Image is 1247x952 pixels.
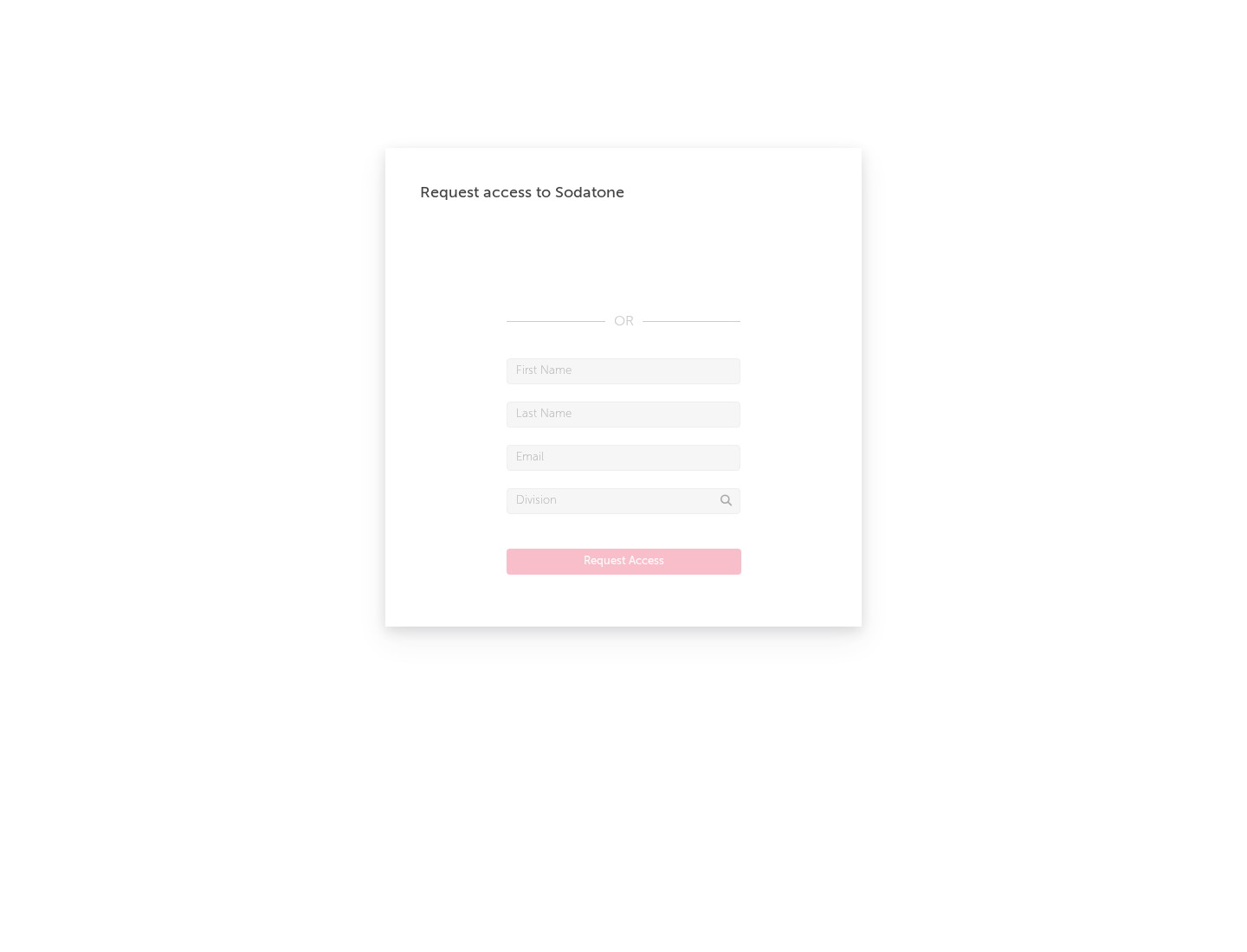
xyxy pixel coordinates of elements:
button: Request Access [507,549,741,575]
div: OR [507,312,740,332]
input: Last Name [507,402,740,428]
input: Division [507,488,740,514]
input: Email [507,445,740,471]
input: First Name [507,358,740,384]
div: Request access to Sodatone [420,183,827,203]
